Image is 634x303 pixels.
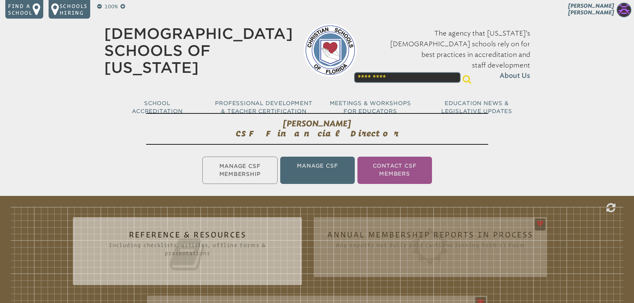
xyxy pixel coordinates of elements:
[86,230,289,273] h2: Reference & Resources
[280,157,355,184] li: Manage CSF
[330,100,411,114] span: Meetings & Workshops for Educators
[236,129,399,138] span: CSF Financial Director
[132,100,182,114] span: School Accreditation
[215,100,312,114] span: Professional Development & Teacher Certification
[304,24,357,77] img: csf-logo-web-colors.png
[103,3,119,11] p: 100%
[367,28,530,81] p: The agency that [US_STATE]’s [DEMOGRAPHIC_DATA] schools rely on for best practices in accreditati...
[568,3,614,16] span: [PERSON_NAME] [PERSON_NAME]
[441,100,512,114] span: Education News & Legislative Updates
[500,71,530,81] span: About Us
[104,25,293,76] a: [DEMOGRAPHIC_DATA] Schools of [US_STATE]
[617,3,631,17] img: 6342cd2da6c3e5fc1ee5fe735d95a459
[8,3,33,16] p: Find a school
[60,3,88,16] p: Schools Hiring
[357,157,432,184] li: Contact CSF Members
